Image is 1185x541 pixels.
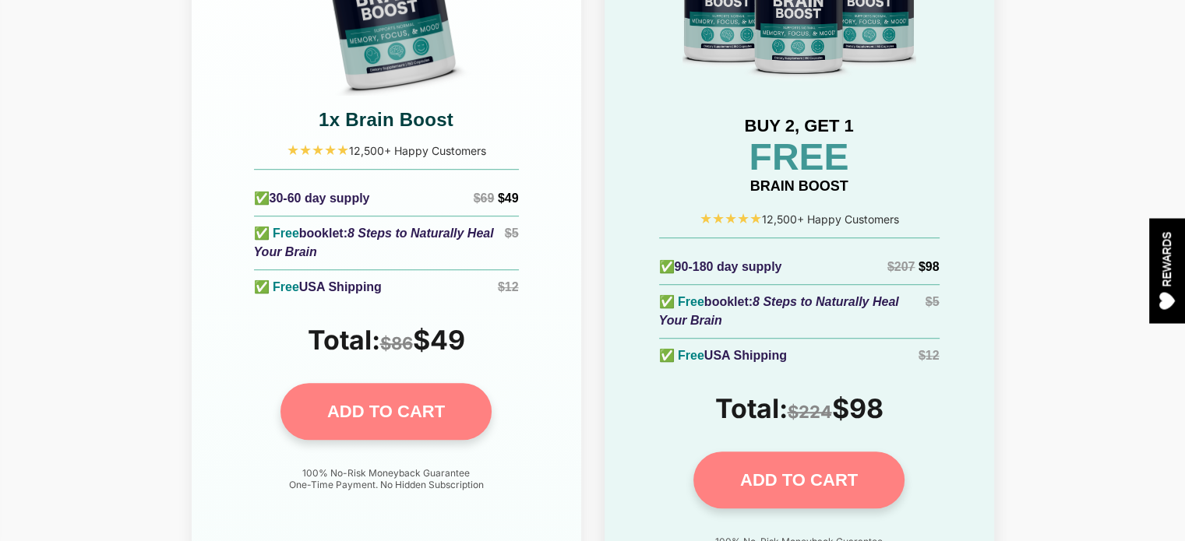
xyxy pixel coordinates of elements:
[207,140,566,161] div: ★★★★★
[659,293,926,330] div: booklet:
[926,295,940,308] span: $5
[620,209,979,230] div: ★★★★★
[620,176,979,197] div: BRAIN BOOST
[620,392,979,424] p: Total: $98
[659,346,787,365] div: USA Shipping
[659,260,675,273] span: ✅
[273,280,299,293] span: Free
[498,191,519,205] span: $49
[273,227,299,240] span: Free
[254,280,270,293] span: ✅
[678,295,704,308] span: Free
[620,139,979,176] div: FREE
[678,349,704,362] span: Free
[254,227,270,240] span: ✅
[474,191,495,205] span: $69
[207,467,566,490] p: One-Time Payment. No Hidden Subscription
[659,295,899,327] em: 8 Steps to Naturally Heal Your Brain
[302,467,470,479] strong: 100% No-Risk Moneyback Guarantee
[693,451,905,508] a: ADD TO CART
[280,383,492,440] a: ADD TO CART
[254,227,494,258] em: 8 Steps to Naturally Heal Your Brain
[919,260,940,273] span: $98
[762,213,899,226] strong: 12,500+ Happy Customers
[659,295,675,308] span: ✅
[620,113,979,139] div: BUY 2, GET 1
[380,333,413,353] span: $86
[919,349,940,362] span: $12
[254,224,505,262] div: booklet:
[254,278,382,297] div: USA Shipping
[498,280,519,293] span: $12
[207,324,566,356] p: Total: $49
[505,227,519,240] span: $5
[349,144,486,157] strong: 12,500+ Happy Customers
[788,402,832,422] span: $224
[207,107,566,132] h3: 1x Brain Boost
[659,349,675,362] span: ✅
[659,258,782,276] div: 90-180 day supply
[254,191,270,205] span: ✅
[887,260,915,273] span: $207
[254,189,370,208] div: 30-60 day supply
